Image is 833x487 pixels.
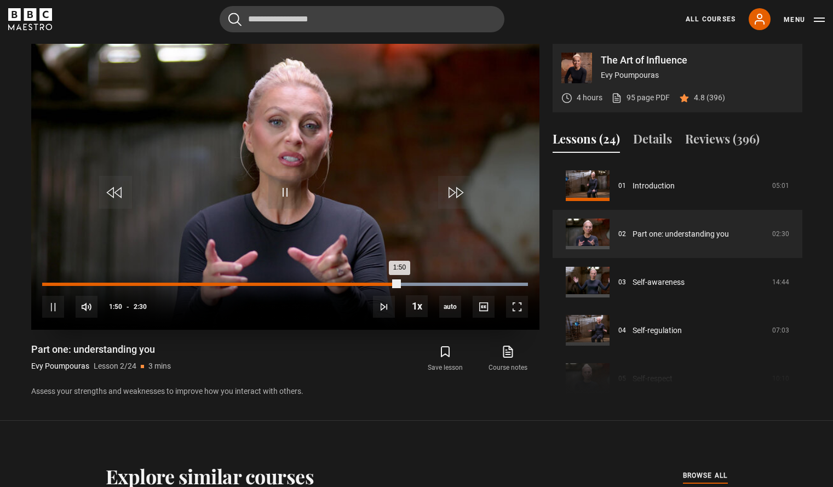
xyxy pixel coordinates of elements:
[694,92,725,104] p: 4.8 (396)
[633,180,675,192] a: Introduction
[406,295,428,317] button: Playback Rate
[633,325,682,336] a: Self-regulation
[601,55,794,65] p: The Art of Influence
[148,360,171,372] p: 3 mins
[228,13,242,26] button: Submit the search query
[577,92,602,104] p: 4 hours
[42,283,527,286] div: Progress Bar
[633,277,685,288] a: Self-awareness
[633,228,729,240] a: Part one: understanding you
[31,360,89,372] p: Evy Poumpouras
[31,386,539,397] p: Assess your strengths and weaknesses to improve how you interact with others.
[685,130,760,153] button: Reviews (396)
[31,343,171,356] h1: Part one: understanding you
[127,303,129,311] span: -
[784,14,825,25] button: Toggle navigation
[134,297,147,317] span: 2:30
[42,296,64,318] button: Pause
[476,343,539,375] a: Course notes
[8,8,52,30] svg: BBC Maestro
[76,296,97,318] button: Mute
[109,297,122,317] span: 1:50
[553,130,620,153] button: Lessons (24)
[220,6,504,32] input: Search
[439,296,461,318] span: auto
[439,296,461,318] div: Current quality: 720p
[94,360,136,372] p: Lesson 2/24
[506,296,528,318] button: Fullscreen
[683,470,728,481] span: browse all
[686,14,736,24] a: All Courses
[633,130,672,153] button: Details
[414,343,476,375] button: Save lesson
[611,92,670,104] a: 95 page PDF
[601,70,794,81] p: Evy Poumpouras
[31,44,539,330] video-js: Video Player
[683,470,728,482] a: browse all
[473,296,495,318] button: Captions
[373,296,395,318] button: Next Lesson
